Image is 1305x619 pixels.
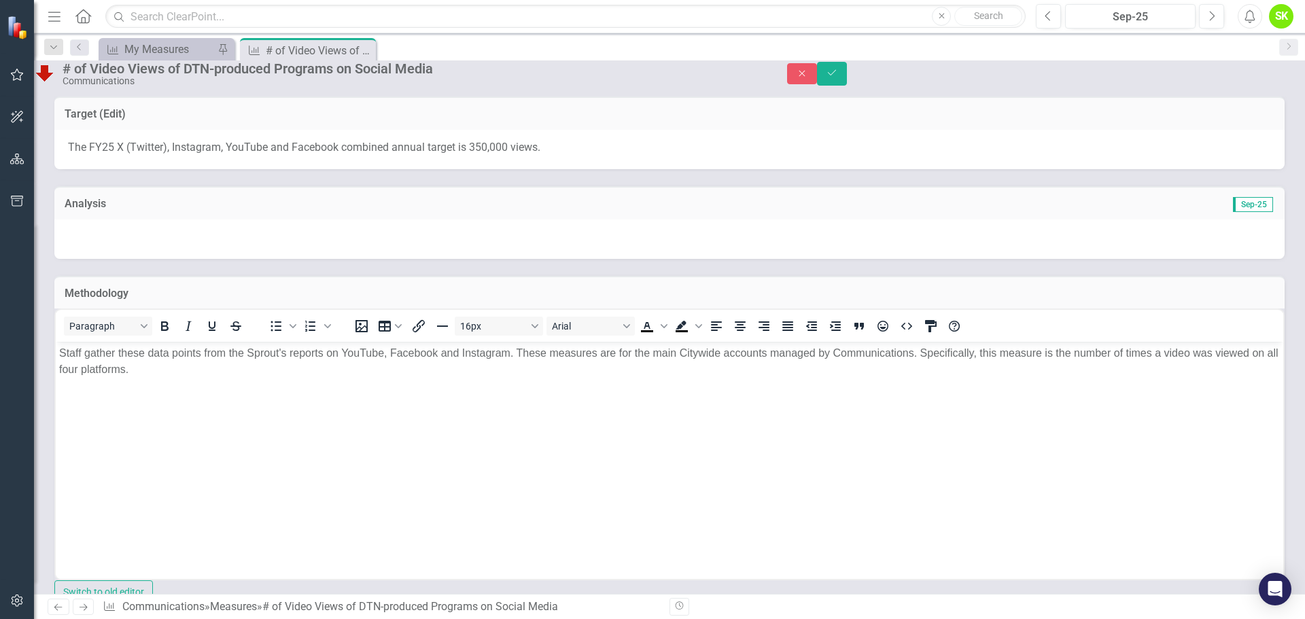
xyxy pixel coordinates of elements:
button: Horizontal line [431,317,454,336]
div: Communications [63,76,760,86]
a: My Measures [102,41,214,58]
button: Bold [153,317,176,336]
button: Underline [201,317,224,336]
div: # of Video Views of DTN-produced Programs on Social Media [262,600,558,613]
button: Sep-25 [1065,4,1196,29]
div: Bullet list [264,317,298,336]
span: Arial [552,321,619,332]
button: Switch to old editor [54,580,153,604]
button: Justify [776,317,799,336]
button: Strikethrough [224,317,247,336]
span: The FY25 X (Twitter), Instagram, YouTube and Facebook combined annual target is 350,000 views. [68,141,540,154]
span: Search [974,10,1003,21]
div: Sep-25 [1070,9,1191,25]
input: Search ClearPoint... [105,5,1026,29]
span: Sep-25 [1233,197,1273,212]
iframe: Rich Text Area [56,342,1283,579]
button: Insert/edit link [407,317,430,336]
button: CSS Editor [919,317,942,336]
img: ClearPoint Strategy [7,15,31,39]
img: Needs Improvement [34,62,56,84]
div: Open Intercom Messenger [1259,573,1291,605]
button: Italic [177,317,200,336]
span: Paragraph [69,321,136,332]
div: # of Video Views of DTN-produced Programs on Social Media [63,61,760,76]
button: Block Paragraph [64,317,152,336]
div: Background color Black [670,317,704,336]
button: Align center [729,317,752,336]
button: Align right [752,317,776,336]
button: Blockquote [848,317,871,336]
div: My Measures [124,41,214,58]
div: » » [103,599,659,615]
a: Communications [122,600,205,613]
h3: Analysis [65,198,669,210]
button: Increase indent [824,317,847,336]
h3: Target (Edit) [65,108,1274,120]
button: Table [374,317,406,336]
button: HTML Editor [895,317,918,336]
div: Numbered list [299,317,333,336]
span: 16px [460,321,527,332]
button: Insert image [350,317,373,336]
button: Emojis [871,317,894,336]
button: Font size 16px [455,317,543,336]
a: Measures [210,600,257,613]
div: Text color Black [636,317,669,336]
button: Help [943,317,966,336]
button: Font Arial [546,317,635,336]
button: Decrease indent [800,317,823,336]
button: SK [1269,4,1293,29]
div: # of Video Views of DTN-produced Programs on Social Media [266,42,372,59]
button: Search [954,7,1022,26]
button: Align left [705,317,728,336]
h3: Methodology [65,287,1274,300]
